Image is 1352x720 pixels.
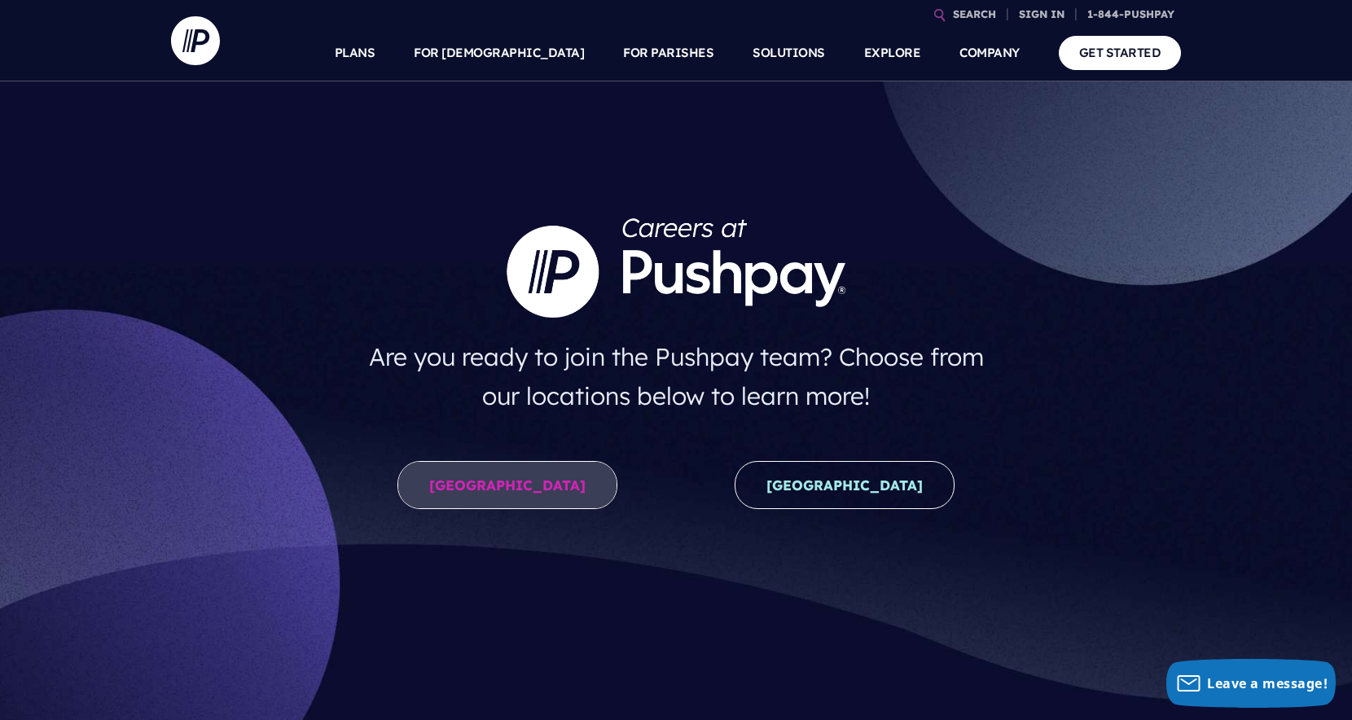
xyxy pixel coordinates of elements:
span: Leave a message! [1207,674,1328,692]
a: COMPANY [959,24,1020,81]
a: PLANS [335,24,375,81]
a: [GEOGRAPHIC_DATA] [397,461,617,509]
a: SOLUTIONS [753,24,825,81]
a: [GEOGRAPHIC_DATA] [735,461,955,509]
h4: Are you ready to join the Pushpay team? Choose from our locations below to learn more! [353,331,1000,422]
a: EXPLORE [864,24,921,81]
button: Leave a message! [1166,659,1336,708]
a: GET STARTED [1059,36,1182,69]
a: FOR [DEMOGRAPHIC_DATA] [414,24,584,81]
a: FOR PARISHES [623,24,713,81]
